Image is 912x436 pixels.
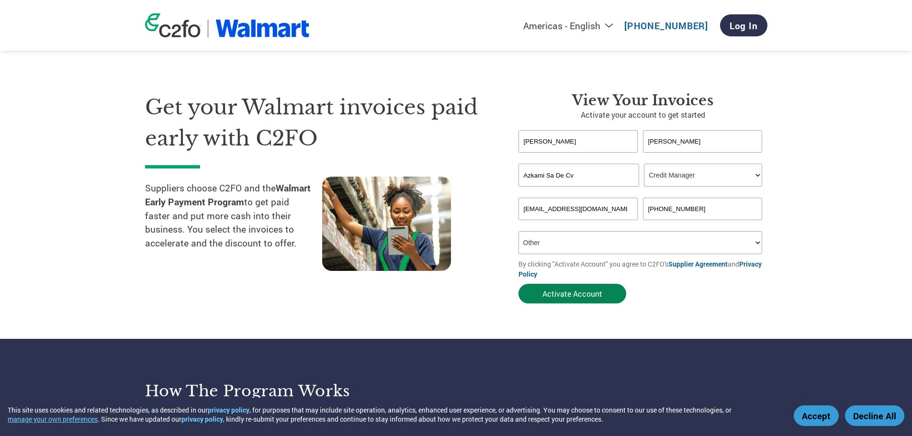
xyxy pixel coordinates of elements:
input: Invalid Email format [518,198,638,220]
button: manage your own preferences [8,414,98,424]
a: Privacy Policy [518,259,762,279]
div: Invalid last name or last name is too long [643,154,763,160]
h3: How the program works [145,381,444,401]
p: Suppliers choose C2FO and the to get paid faster and put more cash into their business. You selec... [145,181,322,263]
h3: View Your Invoices [518,92,767,109]
button: Decline All [845,405,904,426]
p: By clicking "Activate Account" you agree to C2FO's and [518,259,767,279]
button: Accept [794,405,839,426]
div: This site uses cookies and related technologies, as described in our , for purposes that may incl... [8,405,780,424]
a: [PHONE_NUMBER] [624,20,708,32]
img: supply chain worker [322,177,451,271]
a: Log In [720,14,767,36]
a: Supplier Agreement [668,259,728,268]
a: privacy policy [181,414,223,424]
div: Inavlid Phone Number [643,221,763,227]
p: Activate your account to get started [518,109,767,121]
a: privacy policy [208,405,249,414]
div: Invalid first name or first name is too long [518,154,638,160]
img: Walmart [215,20,310,37]
input: Last Name* [643,130,763,153]
h1: Get your Walmart invoices paid early with C2FO [145,92,490,154]
select: Title/Role [644,164,762,187]
input: Your company name* [518,164,639,187]
div: Inavlid Email Address [518,221,638,227]
div: Invalid company name or company name is too long [518,188,763,194]
img: c2fo logo [145,13,201,37]
button: Activate Account [518,284,626,303]
strong: Walmart Early Payment Program [145,182,311,208]
input: First Name* [518,130,638,153]
input: Phone* [643,198,763,220]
